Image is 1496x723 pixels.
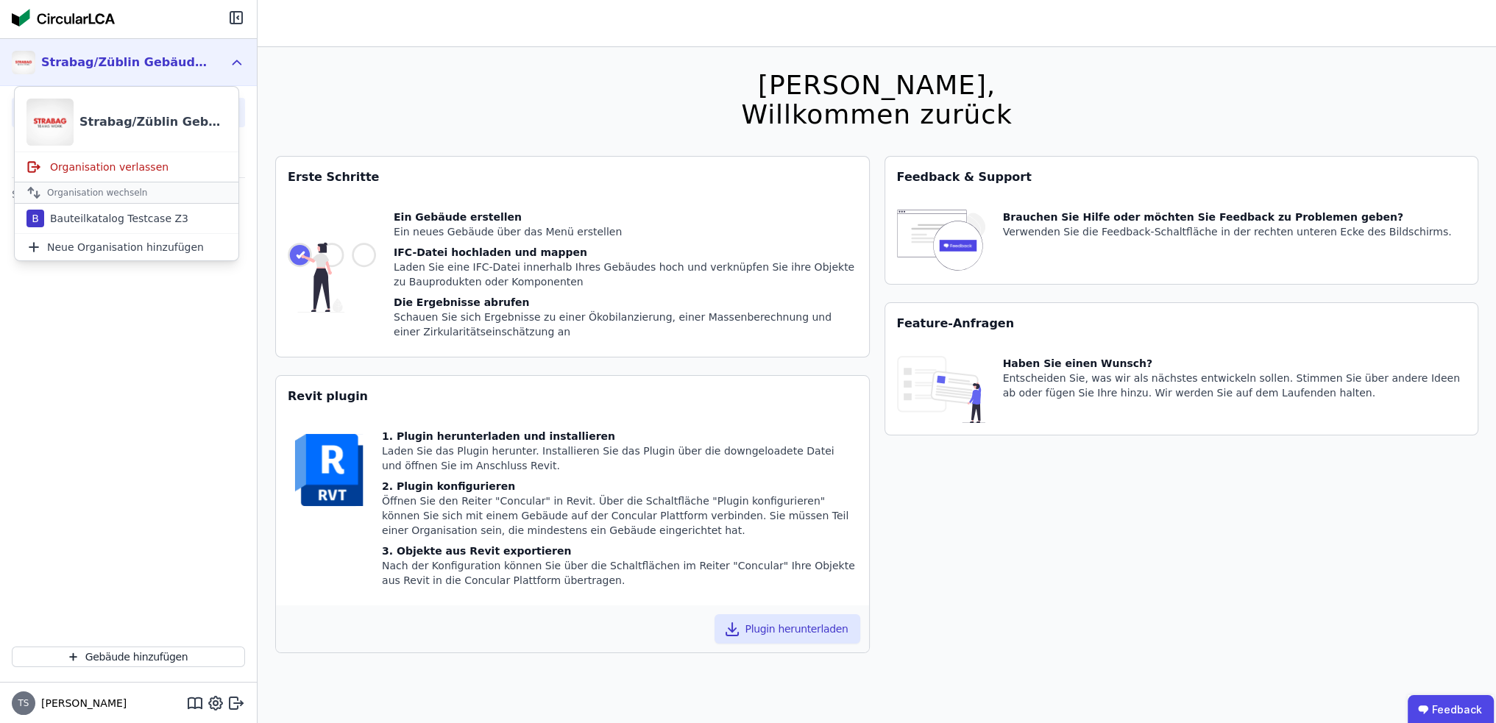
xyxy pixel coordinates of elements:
div: Bauteilkatalog Testcase Z3 [44,211,188,226]
div: Erste Schritte [276,157,869,198]
div: Revit plugin [276,376,869,417]
div: Öffnen Sie den Reiter "Concular" in Revit. Über die Schaltfläche "Plugin konfigurieren" können Si... [382,494,857,538]
div: Strabag/Züblin Gebäuderessourcenpass Gruppe [41,54,210,71]
div: Entscheiden Sie, was wir als nächstes entwickeln sollen. Stimmen Sie über andere Ideen ab oder fü... [1003,371,1467,400]
div: Laden Sie das Plugin herunter. Installieren Sie das Plugin über die downgeloadete Datei und öffne... [382,444,857,473]
div: 2. Plugin konfigurieren [382,479,857,494]
img: feature_request_tile-UiXE1qGU.svg [897,356,985,423]
div: Feature-Anfragen [885,303,1478,344]
span: Neue Organisation hinzufügen [47,240,204,254]
img: feedback-icon-HCTs5lye.svg [897,210,985,272]
img: Strabag/Züblin Gebäuderessourcenpass Gruppe [26,99,74,146]
div: Schauen Sie sich Ergebnisse zu einer Ökobilanzierung, einer Massenberechnung und einer Zirkularit... [394,310,857,339]
span: TS [18,699,29,708]
div: [PERSON_NAME], [741,71,1012,100]
div: Haben Sie einen Wunsch? [1003,356,1467,371]
div: 3. Objekte aus Revit exportieren [382,544,857,558]
div: Die Ergebnisse abrufen [394,295,857,310]
div: IFC-Datei hochladen und mappen [394,245,857,260]
button: Plugin herunterladen [715,614,860,644]
span: [PERSON_NAME] [35,696,127,710]
div: Strabag/Züblin Gebäuderessourcenpass Gruppe [79,113,227,131]
div: Ein Gebäude erstellen [394,210,857,224]
div: Willkommen zurück [741,100,1012,129]
img: getting_started_tile-DrF_GRSv.svg [288,210,376,345]
div: Laden Sie eine IFC-Datei innerhalb Ihres Gebäudes hoch und verknüpfen Sie ihre Objekte zu Bauprod... [394,260,857,289]
div: Brauchen Sie Hilfe oder möchten Sie Feedback zu Problemen geben? [1003,210,1452,224]
button: Gebäude hinzufügen [12,647,245,667]
div: B [26,210,44,227]
div: Organisation verlassen [15,152,238,182]
div: 1. Plugin herunterladen und installieren [382,429,857,444]
div: Sie haben noch kein Gebäude erstellt. [12,184,245,204]
img: Strabag/Züblin Gebäuderessourcenpass Gruppe [12,51,35,74]
img: Concular [12,9,115,26]
div: Ein neues Gebäude über das Menü erstellen [394,224,857,239]
img: revit-YwGVQcbs.svg [288,429,370,511]
div: Feedback & Support [885,157,1478,198]
div: Organisation wechseln [15,182,238,204]
div: Nach der Konfiguration können Sie über die Schaltflächen im Reiter "Concular" Ihre Objekte aus Re... [382,558,857,588]
div: Verwenden Sie die Feedback-Schaltfläche in der rechten unteren Ecke des Bildschirms. [1003,224,1452,239]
